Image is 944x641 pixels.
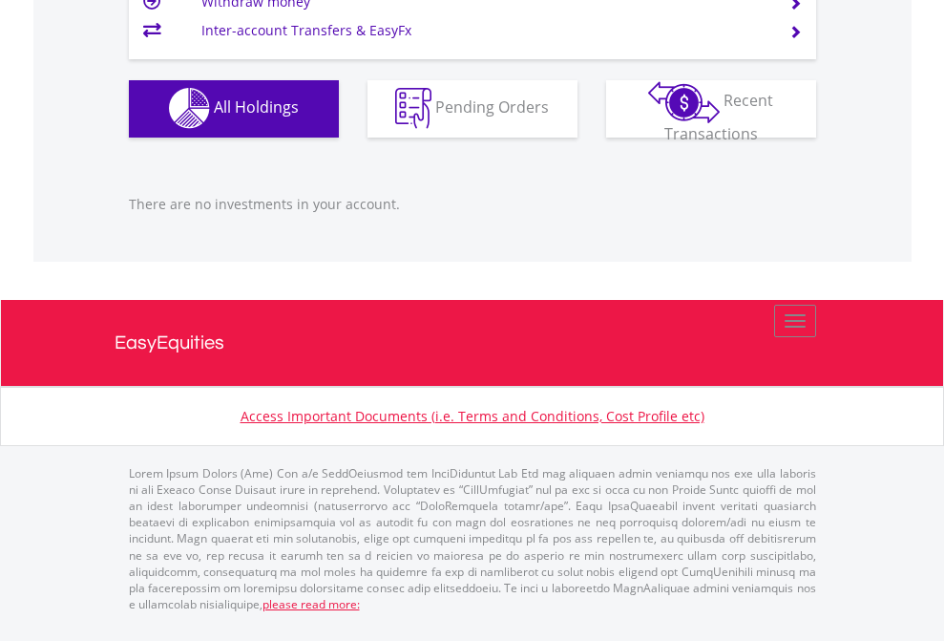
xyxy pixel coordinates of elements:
span: All Holdings [214,96,299,118]
span: Pending Orders [435,96,549,118]
button: Pending Orders [367,80,577,138]
a: EasyEquities [115,300,830,386]
img: pending_instructions-wht.png [395,88,431,129]
a: please read more: [262,596,360,612]
img: holdings-wht.png [169,88,210,129]
p: Lorem Ipsum Dolors (Ame) Con a/e SeddOeiusmod tem InciDiduntut Lab Etd mag aliquaen admin veniamq... [129,465,816,612]
button: Recent Transactions [606,80,816,138]
img: transactions-zar-wht.png [648,81,720,123]
button: All Holdings [129,80,339,138]
a: Access Important Documents (i.e. Terms and Conditions, Cost Profile etc) [241,407,704,425]
td: Inter-account Transfers & EasyFx [201,16,766,45]
span: Recent Transactions [664,90,774,144]
p: There are no investments in your account. [129,195,816,214]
